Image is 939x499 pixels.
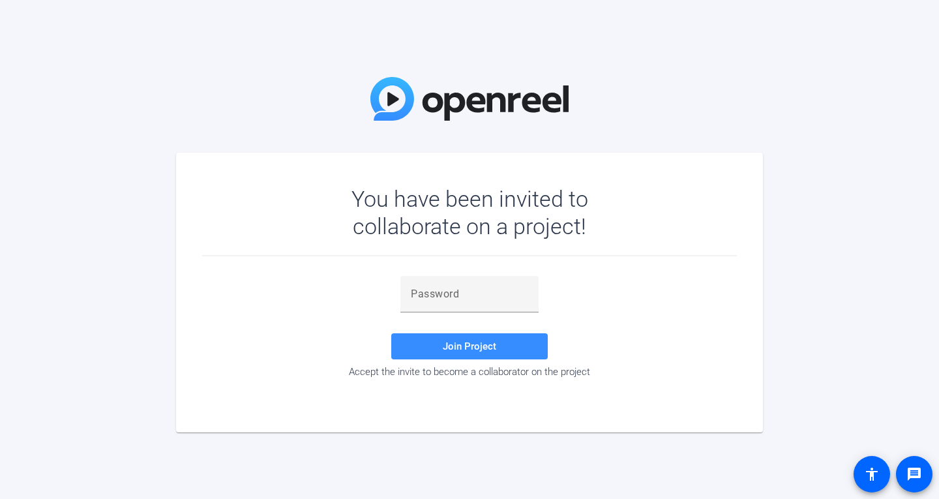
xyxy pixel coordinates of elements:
[202,366,737,378] div: Accept the invite to become a collaborator on the project
[391,333,548,359] button: Join Project
[906,466,922,482] mat-icon: message
[443,340,496,352] span: Join Project
[370,77,569,121] img: OpenReel Logo
[411,286,528,302] input: Password
[864,466,880,482] mat-icon: accessibility
[314,185,626,240] div: You have been invited to collaborate on a project!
